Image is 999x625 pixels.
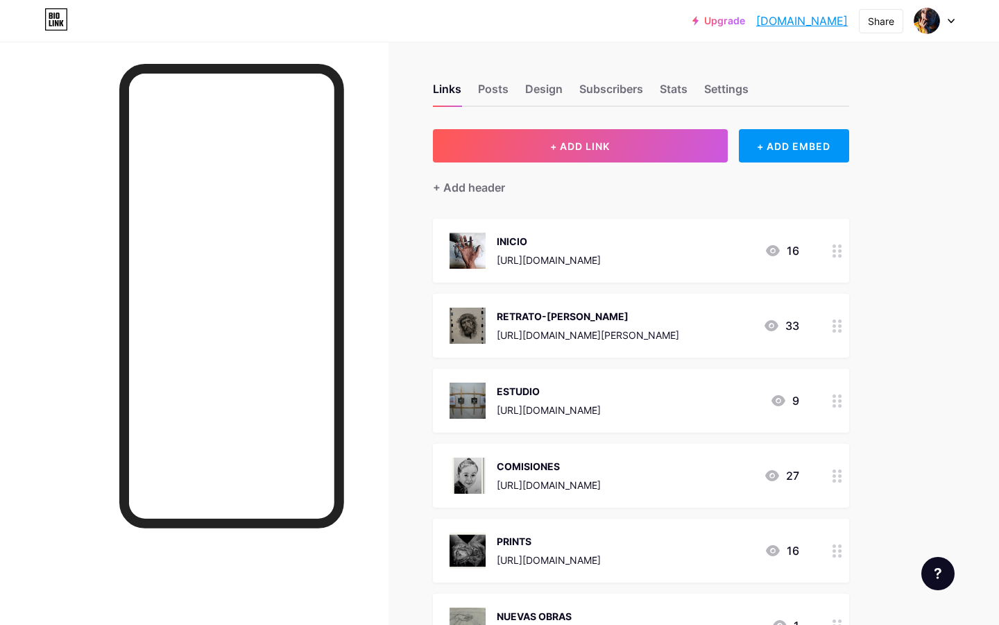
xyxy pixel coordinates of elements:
div: 16 [765,542,799,559]
img: RETRATO-JESUS [450,308,486,344]
div: [URL][DOMAIN_NAME] [497,553,601,567]
div: 33 [763,317,799,334]
img: ESTUDIO [450,383,486,419]
div: Stats [660,81,688,106]
img: COMISIONES [450,458,486,494]
div: ESTUDIO [497,384,601,399]
div: [URL][DOMAIN_NAME] [497,253,601,267]
img: IRVING ALAING [914,8,940,34]
div: COMISIONES [497,459,601,474]
div: + ADD EMBED [739,129,849,162]
div: + Add header [433,179,505,196]
img: PRINTS [450,533,486,569]
div: [URL][DOMAIN_NAME] [497,403,601,417]
div: INICIO [497,234,601,249]
div: Share [868,14,894,28]
div: [URL][DOMAIN_NAME] [497,478,601,492]
img: INICIO [450,233,486,269]
div: PRINTS [497,534,601,549]
span: + ADD LINK [550,140,610,152]
div: RETRATO-[PERSON_NAME] [497,309,679,324]
a: Upgrade [692,15,745,26]
div: 27 [764,467,799,484]
div: 9 [770,392,799,409]
button: + ADD LINK [433,129,728,162]
div: Design [525,81,563,106]
div: Settings [704,81,749,106]
div: NUEVAS OBRAS [497,609,601,624]
a: [DOMAIN_NAME] [756,12,848,29]
div: Subscribers [579,81,643,106]
div: [URL][DOMAIN_NAME][PERSON_NAME] [497,328,679,342]
div: Posts [478,81,509,106]
div: Links [433,81,461,106]
div: 16 [765,242,799,259]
